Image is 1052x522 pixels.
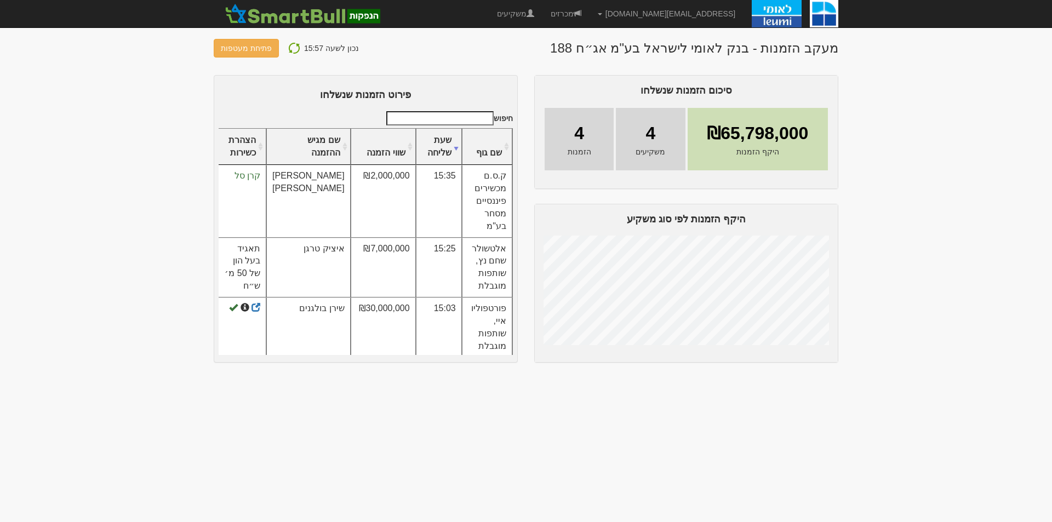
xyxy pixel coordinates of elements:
[266,297,351,357] td: שירן בולגנים
[222,3,383,25] img: SmartBull Logo
[218,129,266,165] th: הצהרת כשירות : activate to sort column ascending
[416,129,462,165] th: שעת שליחה : activate to sort column ascending
[462,165,512,237] td: ק.ס.ם מכשירים פיננסיים מסחר בע"מ
[386,111,494,125] input: חיפוש
[645,121,655,146] span: 4
[568,146,591,157] span: הזמנות
[416,238,462,297] td: 15:25
[707,121,808,146] span: ₪65,798,000
[550,41,838,55] h1: מעקב הזמנות - בנק לאומי לישראל בע"מ אג״ח 188
[266,238,351,297] td: איציק טרגן
[574,121,584,146] span: 4
[736,146,779,157] span: היקף הזמנות
[351,165,416,237] td: ₪2,000,000
[416,165,462,237] td: 15:35
[462,297,512,357] td: פורטפוליו איי, שותפות מוגבלת
[304,41,359,55] p: נכון לשעה 15:57
[320,89,411,100] span: פירוט הזמנות שנשלחו
[462,238,512,297] td: אלטשולר שחם נץ, שותפות מוגבלת
[351,238,416,297] td: ₪7,000,000
[641,85,732,96] span: סיכום הזמנות שנשלחו
[636,146,665,157] span: משקיעים
[462,129,512,165] th: שם גוף : activate to sort column ascending
[416,297,462,357] td: 15:03
[351,297,416,357] td: ₪30,000,000
[627,214,746,225] span: היקף הזמנות לפי סוג משקיע
[266,165,351,237] td: [PERSON_NAME] [PERSON_NAME]
[225,244,260,291] span: תאגיד בעל הון של 50 מ׳ ש״ח
[266,129,351,165] th: שם מגיש ההזמנה : activate to sort column ascending
[288,42,301,55] img: refresh-icon.png
[214,39,279,58] button: פתיחת מעטפות
[382,111,513,125] label: חיפוש
[351,129,416,165] th: שווי הזמנה : activate to sort column ascending
[235,171,260,180] span: קרן סל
